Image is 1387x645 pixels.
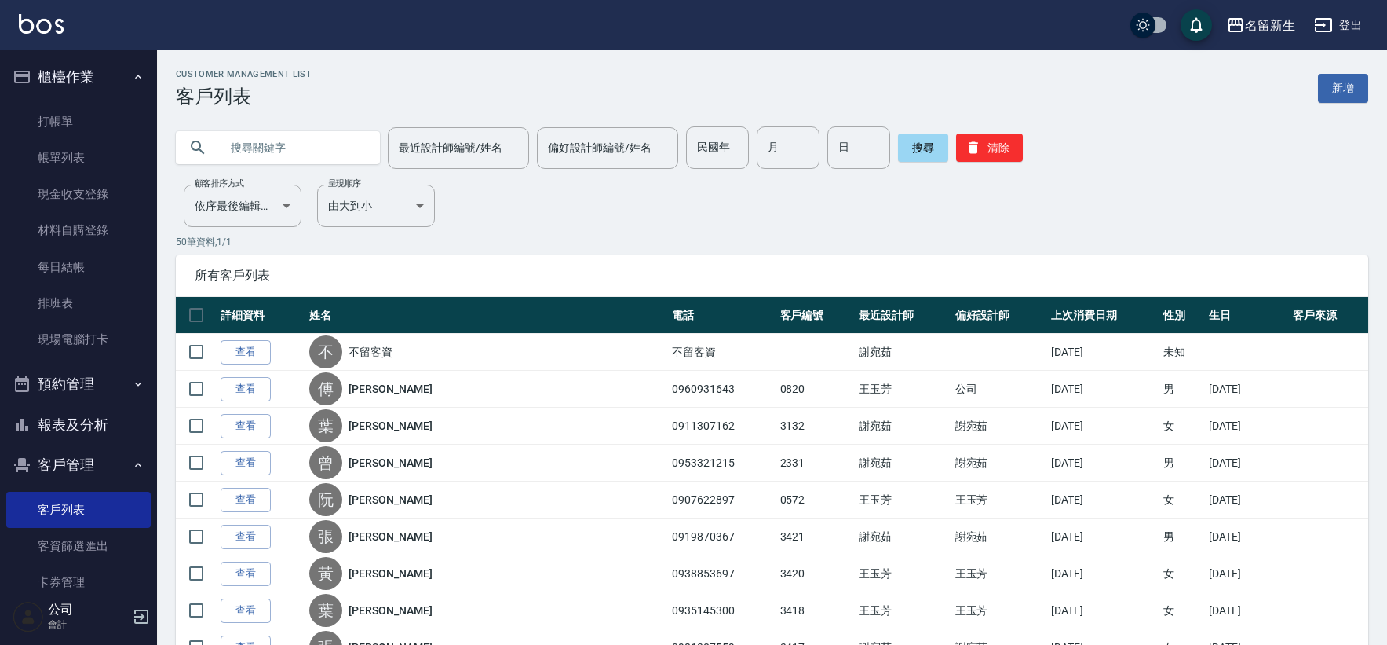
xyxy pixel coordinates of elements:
td: [DATE] [1047,592,1160,629]
button: 報表及分析 [6,405,151,445]
th: 電話 [668,297,776,334]
input: 搜尋關鍵字 [220,126,367,169]
td: 謝宛茹 [855,519,951,555]
button: 預約管理 [6,364,151,405]
td: 3421 [776,519,856,555]
div: 葉 [309,409,342,442]
td: 3420 [776,555,856,592]
td: [DATE] [1047,519,1160,555]
div: 阮 [309,483,342,516]
td: 謝宛茹 [951,519,1047,555]
td: 女 [1159,592,1205,629]
p: 50 筆資料, 1 / 1 [176,235,1368,249]
td: [DATE] [1205,445,1289,482]
th: 上次消費日期 [1047,297,1160,334]
a: 客戶列表 [6,492,151,528]
td: 王玉芳 [951,555,1047,592]
td: 王玉芳 [951,592,1047,629]
td: [DATE] [1205,592,1289,629]
div: 依序最後編輯時間 [184,185,301,227]
a: [PERSON_NAME] [349,566,432,581]
td: 0938853697 [668,555,776,592]
th: 最近設計師 [855,297,951,334]
td: 0820 [776,371,856,408]
a: [PERSON_NAME] [349,492,432,508]
a: 每日結帳 [6,249,151,285]
td: 王玉芳 [855,592,951,629]
a: 查看 [221,488,271,512]
a: [PERSON_NAME] [349,529,432,544]
td: 0919870367 [668,519,776,555]
a: [PERSON_NAME] [349,381,432,397]
button: 櫃檯作業 [6,57,151,97]
td: 0960931643 [668,371,776,408]
a: 卡券管理 [6,564,151,600]
td: [DATE] [1047,445,1160,482]
th: 偏好設計師 [951,297,1047,334]
div: 不 [309,335,342,368]
div: 葉 [309,594,342,627]
h3: 客戶列表 [176,86,312,108]
div: 傅 [309,372,342,405]
td: 謝宛茹 [855,334,951,371]
td: 男 [1159,445,1205,482]
span: 所有客戶列表 [195,268,1349,284]
td: 0953321215 [668,445,776,482]
td: [DATE] [1047,482,1160,519]
img: Logo [19,14,64,34]
a: [PERSON_NAME] [349,418,432,434]
button: 登出 [1308,11,1368,40]
td: [DATE] [1205,371,1289,408]
button: 清除 [956,134,1023,162]
td: 0935145300 [668,592,776,629]
button: 搜尋 [898,134,948,162]
div: 由大到小 [317,185,435,227]
td: 女 [1159,408,1205,445]
a: 帳單列表 [6,140,151,176]
a: 查看 [221,340,271,365]
td: 謝宛茹 [855,408,951,445]
a: 不留客資 [349,344,392,360]
p: 會計 [48,618,128,632]
a: 現場電腦打卡 [6,321,151,357]
label: 顧客排序方式 [195,178,244,189]
th: 姓名 [305,297,668,334]
a: 新增 [1318,74,1368,103]
td: 未知 [1159,334,1205,371]
td: 王玉芳 [855,482,951,519]
a: 查看 [221,525,271,549]
th: 性別 [1159,297,1205,334]
td: [DATE] [1047,334,1160,371]
td: 0572 [776,482,856,519]
button: 名留新生 [1220,9,1301,42]
h5: 公司 [48,602,128,618]
th: 生日 [1205,297,1289,334]
div: 黃 [309,557,342,590]
a: 查看 [221,562,271,586]
td: 不留客資 [668,334,776,371]
th: 客戶編號 [776,297,856,334]
a: [PERSON_NAME] [349,603,432,618]
a: 打帳單 [6,104,151,140]
td: 公司 [951,371,1047,408]
th: 客戶來源 [1289,297,1368,334]
td: 謝宛茹 [855,445,951,482]
td: [DATE] [1205,555,1289,592]
td: [DATE] [1047,371,1160,408]
button: save [1181,9,1212,41]
td: [DATE] [1205,482,1289,519]
a: [PERSON_NAME] [349,455,432,471]
td: 謝宛茹 [951,445,1047,482]
a: 排班表 [6,285,151,321]
a: 材料自購登錄 [6,212,151,248]
td: [DATE] [1205,408,1289,445]
h2: Customer Management List [176,69,312,79]
a: 查看 [221,377,271,401]
label: 呈現順序 [328,178,361,189]
a: 查看 [221,599,271,623]
td: 3418 [776,592,856,629]
td: 王玉芳 [951,482,1047,519]
td: 3132 [776,408,856,445]
td: 0907622897 [668,482,776,519]
td: [DATE] [1047,555,1160,592]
